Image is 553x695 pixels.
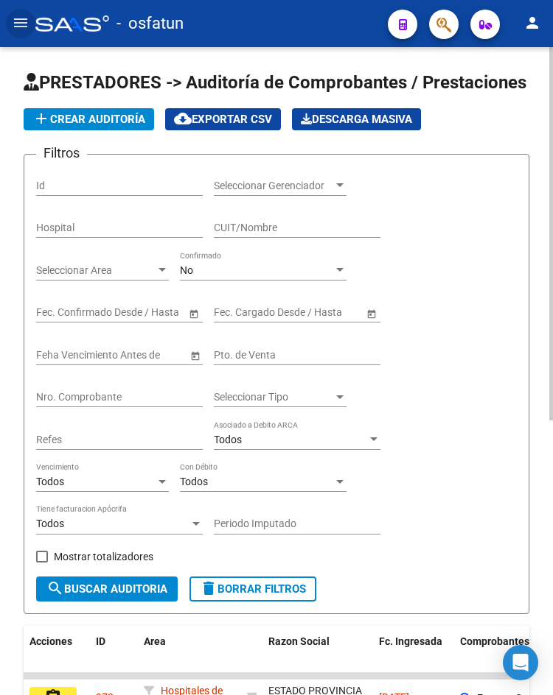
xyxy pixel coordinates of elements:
span: Seleccionar Gerenciador [214,180,333,192]
span: Descarga Masiva [301,113,412,126]
span: Todos [36,518,64,529]
mat-icon: add [32,110,50,127]
span: Todos [180,476,208,487]
input: Fecha fin [280,306,352,319]
span: Acciones [29,635,72,647]
span: Seleccionar Tipo [214,391,333,403]
button: Borrar Filtros [189,576,316,601]
app-download-masive: Descarga masiva de comprobantes (adjuntos) [292,108,421,130]
h3: Filtros [36,143,87,163]
datatable-header-cell: Acciones [24,626,90,691]
button: Open calendar [186,306,201,321]
span: Crear Auditoría [32,113,145,126]
button: Buscar Auditoria [36,576,178,601]
datatable-header-cell: Razon Social [262,626,373,691]
span: Area [144,635,166,647]
span: Todos [36,476,64,487]
span: Mostrar totalizadores [54,548,153,565]
button: Exportar CSV [165,108,281,130]
span: Seleccionar Area [36,264,156,277]
input: Fecha inicio [214,306,268,319]
span: No [180,264,193,276]
button: Descarga Masiva [292,108,421,130]
button: Crear Auditoría [24,108,154,130]
span: PRESTADORES -> Auditoría de Comprobantes / Prestaciones [24,72,526,93]
input: Fecha fin [102,306,175,319]
datatable-header-cell: ID [90,626,138,691]
span: Razon Social [268,635,330,647]
div: Open Intercom Messenger [503,645,538,680]
mat-icon: cloud_download [174,110,192,127]
mat-icon: search [46,579,64,597]
span: Buscar Auditoria [46,582,167,596]
span: ID [96,635,105,647]
span: Fc. Ingresada [379,635,442,647]
span: - osfatun [116,7,184,40]
button: Open calendar [187,347,203,363]
datatable-header-cell: Area [138,626,241,691]
mat-icon: person [524,14,541,32]
span: Borrar Filtros [200,582,306,596]
mat-icon: delete [200,579,218,597]
span: Exportar CSV [174,113,272,126]
datatable-header-cell: Fc. Ingresada [373,626,454,691]
button: Open calendar [364,306,379,321]
input: Fecha inicio [36,306,90,319]
mat-icon: menu [12,14,29,32]
span: Todos [214,434,242,445]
